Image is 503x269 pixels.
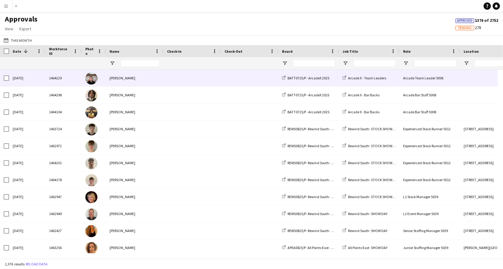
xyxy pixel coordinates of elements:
[9,121,45,137] div: [DATE]
[353,60,396,67] input: Job Title Filter Input
[348,144,398,148] span: Rewind South- STOCK SHOWDAY
[464,61,469,66] button: Open Filter Menu
[399,104,460,120] div: Arcade Bar Staff 5008
[399,171,460,188] div: Experienced Stock Runner 5012
[282,144,338,148] a: REWS0825/P- Rewind South- 2025
[343,110,380,114] a: Arcade X - Bar Backs
[9,188,45,205] div: [DATE]
[343,127,398,131] a: Rewind South- STOCK SHOWDAY
[348,194,398,199] span: Rewind South- STOCK SHOWDAY
[85,157,97,169] img: Gus Kendall Lloyd
[9,154,45,171] div: [DATE]
[403,61,409,66] button: Open Filter Menu
[403,49,411,54] span: Role
[19,26,31,32] span: Export
[348,228,387,233] span: Rewind South- SHOW DAY
[282,161,338,165] a: REWS0825/P- Rewind South- 2025
[343,144,398,148] a: Rewind South- STOCK SHOWDAY
[106,121,163,137] div: [PERSON_NAME]
[288,144,338,148] span: REWS0825/P- Rewind South- 2025
[282,110,329,114] a: BATT0725/P - ArcadeX 2025
[110,49,119,54] span: Name
[85,242,97,254] img: Emily Burton
[288,245,338,250] span: APEA0825/P- All Points East- 2025
[9,222,45,239] div: [DATE]
[458,26,472,30] span: Pending
[85,174,97,186] img: Daniel Bell
[106,70,163,86] div: [PERSON_NAME]
[282,76,329,80] a: BATT0725/P - ArcadeX 2025
[288,127,338,131] span: REWS0825/P- Rewind South- 2025
[348,76,386,80] span: Arcade X - Team Leaders
[45,138,82,154] div: 1462972
[288,211,338,216] span: REWS0825/P- Rewind South- 2025
[399,70,460,86] div: Arcade Team Leader 5006
[282,178,338,182] a: REWS0825/P- Rewind South- 2025
[282,211,338,216] a: REWS0825/P- Rewind South- 2025
[399,188,460,205] div: L1 Stock Manager 5039
[9,138,45,154] div: [DATE]
[85,47,95,56] span: Photo
[106,154,163,171] div: [PERSON_NAME]
[85,208,97,220] img: Euan S Smith
[348,245,387,250] span: All Points East- SHOW DAY
[293,60,335,67] input: Board Filter Input
[9,70,45,86] div: [DATE]
[85,140,97,152] img: Ned Sowden
[106,205,163,222] div: [PERSON_NAME]
[45,70,82,86] div: 1464229
[17,25,34,33] a: Export
[282,49,293,54] span: Board
[343,93,380,97] a: Arcade X - Bar Backs
[49,47,71,56] span: Workforce ID
[288,228,338,233] span: REWS0825/P- Rewind South- 2025
[85,72,97,85] img: Preston Marquez
[9,104,45,120] div: [DATE]
[85,106,97,118] img: Keira Finnigan
[9,171,45,188] div: [DATE]
[348,93,380,97] span: Arcade X - Bar Backs
[288,161,338,165] span: REWS0825/P- Rewind South- 2025
[106,239,163,256] div: [PERSON_NAME]
[9,205,45,222] div: [DATE]
[343,61,348,66] button: Open Filter Menu
[120,60,160,67] input: Name Filter Input
[414,60,456,67] input: Role Filter Input
[399,222,460,239] div: Senior Staffing Manager 5039
[9,239,45,256] div: [DATE]
[110,61,115,66] button: Open Filter Menu
[455,18,498,23] span: 1376 of 2752
[399,121,460,137] div: Experienced Stock Runner 5012
[288,93,329,97] span: BATT0725/P - ArcadeX 2025
[45,188,82,205] div: 1462947
[2,25,16,33] a: View
[225,49,242,54] span: Check-Out
[45,205,82,222] div: 1462949
[9,87,45,103] div: [DATE]
[288,178,338,182] span: REWS0825/P- Rewind South- 2025
[348,178,398,182] span: Rewind South- STOCK SHOWDAY
[282,127,338,131] a: REWS0825/P- Rewind South- 2025
[399,138,460,154] div: Experienced Stock Runner 5012
[106,87,163,103] div: [PERSON_NAME]
[45,171,82,188] div: 1464178
[348,127,398,131] span: Rewind South- STOCK SHOWDAY
[464,49,479,54] span: Location
[399,205,460,222] div: L2 Event Manager 5039
[106,138,163,154] div: [PERSON_NAME]
[106,171,163,188] div: [PERSON_NAME]
[282,228,338,233] a: REWS0825/P- Rewind South- 2025
[85,123,97,135] img: Tomas Diaz
[399,239,460,256] div: Junior Staffing Manager 5039
[282,194,338,199] a: REWS0825/P- Rewind South- 2025
[45,121,82,137] div: 1463724
[343,161,398,165] a: Rewind South- STOCK SHOWDAY
[106,188,163,205] div: [PERSON_NAME]
[288,194,338,199] span: REWS0825/P- Rewind South- 2025
[348,161,398,165] span: Rewind South- STOCK SHOWDAY
[343,211,387,216] a: Rewind South- SHOW DAY
[455,25,481,30] span: 278
[343,245,387,250] a: All Points East- SHOW DAY
[457,19,473,23] span: Approved
[343,228,387,233] a: Rewind South- SHOW DAY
